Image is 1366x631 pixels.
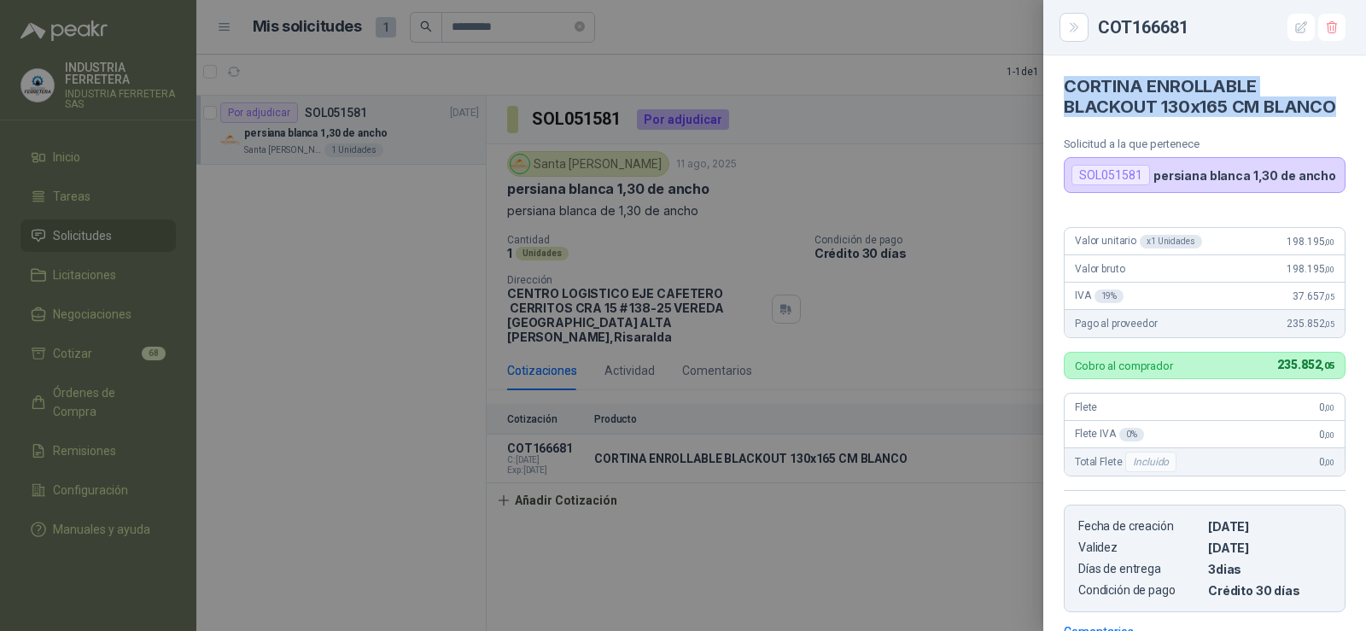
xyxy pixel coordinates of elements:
[1287,318,1334,330] span: 235.852
[1324,265,1334,274] span: ,00
[1208,583,1331,598] p: Crédito 30 días
[1071,165,1150,185] div: SOL051581
[1153,168,1336,183] p: persiana blanca 1,30 de ancho
[1208,540,1331,555] p: [DATE]
[1064,137,1346,150] p: Solicitud a la que pertenece
[1078,562,1201,576] p: Días de entrega
[1075,360,1173,371] p: Cobro al comprador
[1287,236,1334,248] span: 198.195
[1140,235,1202,248] div: x 1 Unidades
[1277,358,1334,371] span: 235.852
[1078,519,1201,534] p: Fecha de creación
[1075,401,1097,413] span: Flete
[1064,76,1346,117] h4: CORTINA ENROLLABLE BLACKOUT 130x165 CM BLANCO
[1208,519,1331,534] p: [DATE]
[1078,583,1201,598] p: Condición de pago
[1321,360,1334,371] span: ,05
[1119,428,1144,441] div: 0 %
[1075,428,1144,441] span: Flete IVA
[1293,290,1334,302] span: 37.657
[1319,429,1334,441] span: 0
[1324,430,1334,440] span: ,00
[1098,14,1346,41] div: COT166681
[1078,540,1201,555] p: Validez
[1075,289,1124,303] span: IVA
[1208,562,1331,576] p: 3 dias
[1324,237,1334,247] span: ,00
[1324,458,1334,467] span: ,00
[1075,263,1124,275] span: Valor bruto
[1125,452,1176,472] div: Incluido
[1324,403,1334,412] span: ,00
[1319,456,1334,468] span: 0
[1064,17,1084,38] button: Close
[1095,289,1124,303] div: 19 %
[1075,235,1202,248] span: Valor unitario
[1075,452,1180,472] span: Total Flete
[1319,401,1334,413] span: 0
[1324,292,1334,301] span: ,05
[1324,319,1334,329] span: ,05
[1287,263,1334,275] span: 198.195
[1075,318,1158,330] span: Pago al proveedor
